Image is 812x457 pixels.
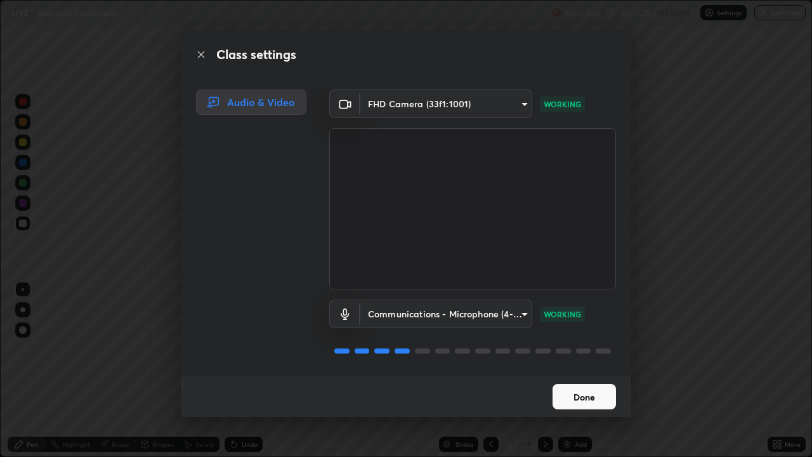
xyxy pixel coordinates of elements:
h2: Class settings [216,45,296,64]
p: WORKING [544,98,581,110]
p: WORKING [544,308,581,320]
div: FHD Camera (33f1:1001) [360,89,532,118]
div: FHD Camera (33f1:1001) [360,300,532,328]
button: Done [553,384,616,409]
div: Audio & Video [196,89,306,115]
